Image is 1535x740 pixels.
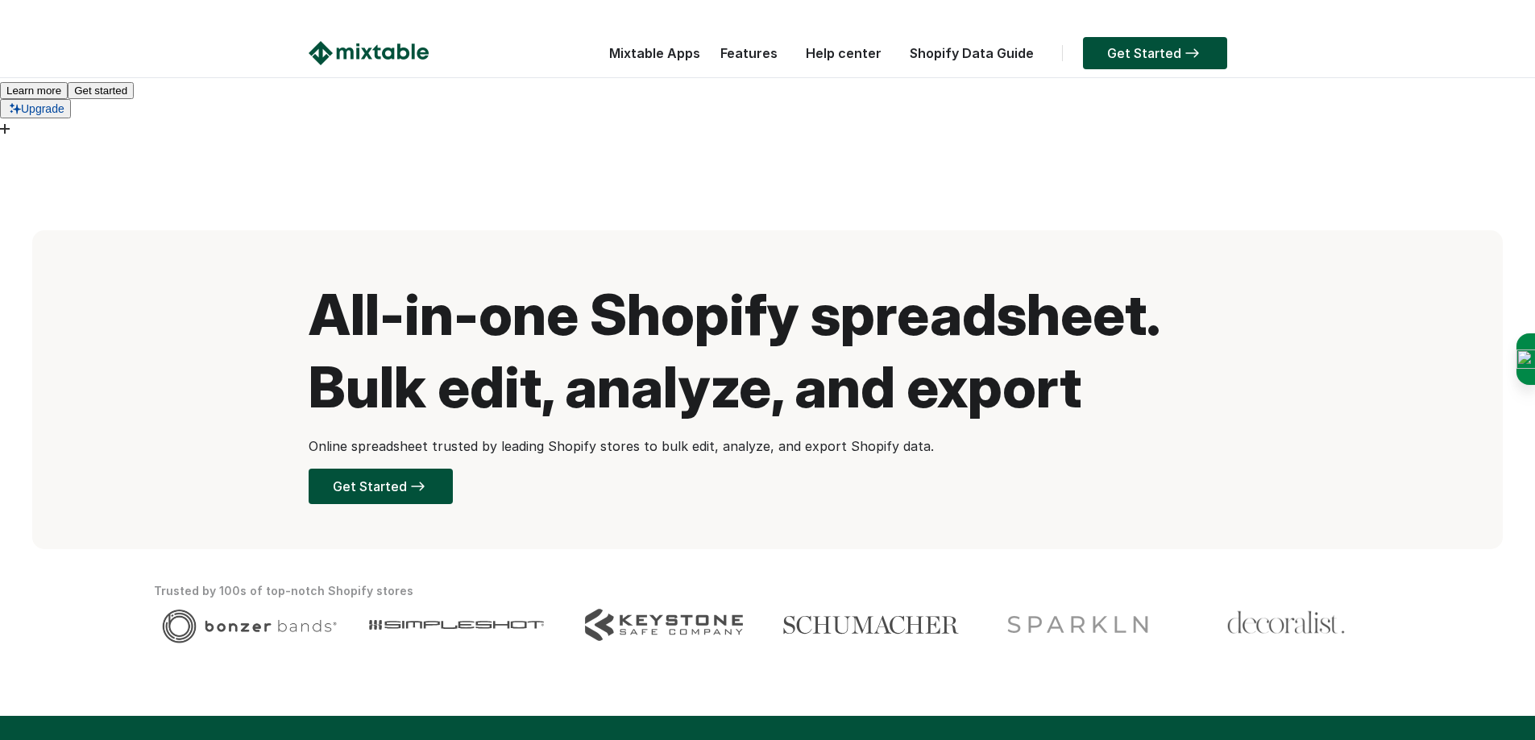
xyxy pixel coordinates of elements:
a: Features [712,45,786,61]
p: Online spreadsheet trusted by leading Shopify stores to bulk edit, analyze, and export Shopify data. [309,436,1227,456]
img: Client logo [1001,609,1156,641]
img: Client logo [1226,609,1346,637]
h1: All-in-one Shopify spreadsheet. Bulk edit, analyze, and export [309,279,1227,424]
a: Get Started [1083,37,1227,69]
img: arrow-right.svg [1181,48,1203,58]
div: Trusted by 100s of top-notch Shopify stores [154,581,1382,601]
img: Mixtable logo [309,41,429,65]
a: Shopify Data Guide [902,45,1042,61]
img: Client logo [585,609,743,641]
a: Get Started [309,469,453,504]
img: arrow-right.svg [407,482,429,491]
img: Client logo [162,609,337,643]
img: Client logo [369,609,544,641]
img: Client logo [783,609,958,641]
div: Mixtable Apps [601,41,700,73]
a: Help center [798,45,890,61]
button: Get started [68,82,134,99]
